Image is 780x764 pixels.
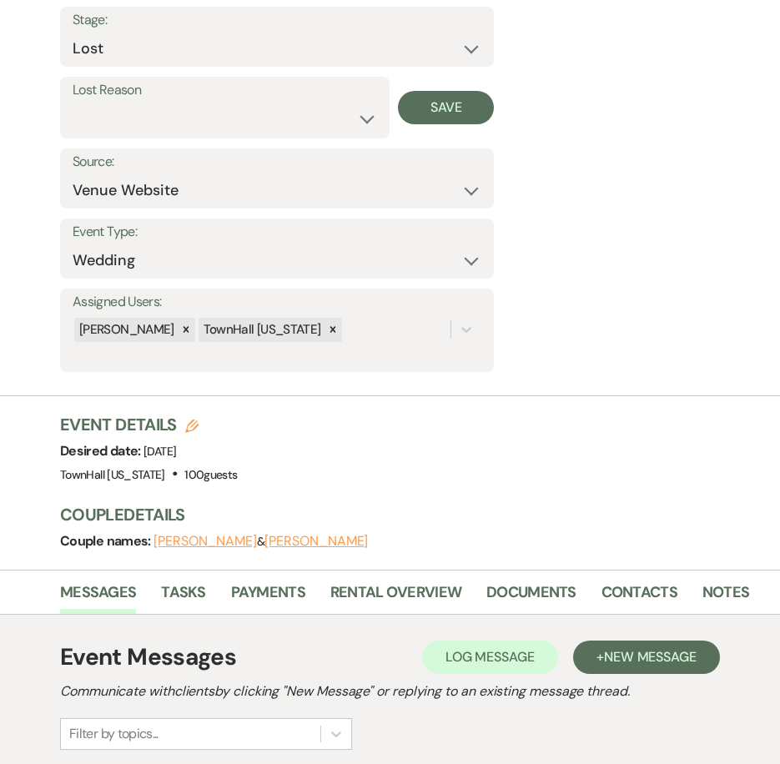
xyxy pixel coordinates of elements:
[60,442,143,460] span: Desired date:
[60,532,153,550] span: Couple names:
[73,150,481,174] label: Source:
[398,91,494,124] button: Save
[60,640,236,675] h1: Event Messages
[601,581,677,615] a: Contacts
[60,503,763,526] h3: Couple Details
[60,467,165,482] span: TownHall [US_STATE]
[199,318,324,342] div: TownHall [US_STATE]
[573,641,720,674] button: +New Message
[153,534,368,549] span: &
[60,413,237,436] h3: Event Details
[73,78,377,103] label: Lost Reason
[184,467,237,482] span: 100 guests
[231,581,305,615] a: Payments
[73,8,481,33] label: Stage:
[69,724,159,744] div: Filter by topics...
[330,581,461,615] a: Rental Overview
[422,641,558,674] button: Log Message
[60,581,136,615] a: Messages
[73,290,481,314] label: Assigned Users:
[445,648,535,666] span: Log Message
[153,535,257,548] button: [PERSON_NAME]
[143,444,176,459] span: [DATE]
[73,220,481,244] label: Event Type:
[60,681,720,701] h2: Communicate with clients by clicking "New Message" or replying to an existing message thread.
[74,318,177,342] div: [PERSON_NAME]
[702,581,749,615] a: Notes
[161,581,205,615] a: Tasks
[486,581,576,615] a: Documents
[264,535,368,548] button: [PERSON_NAME]
[604,648,697,666] span: New Message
